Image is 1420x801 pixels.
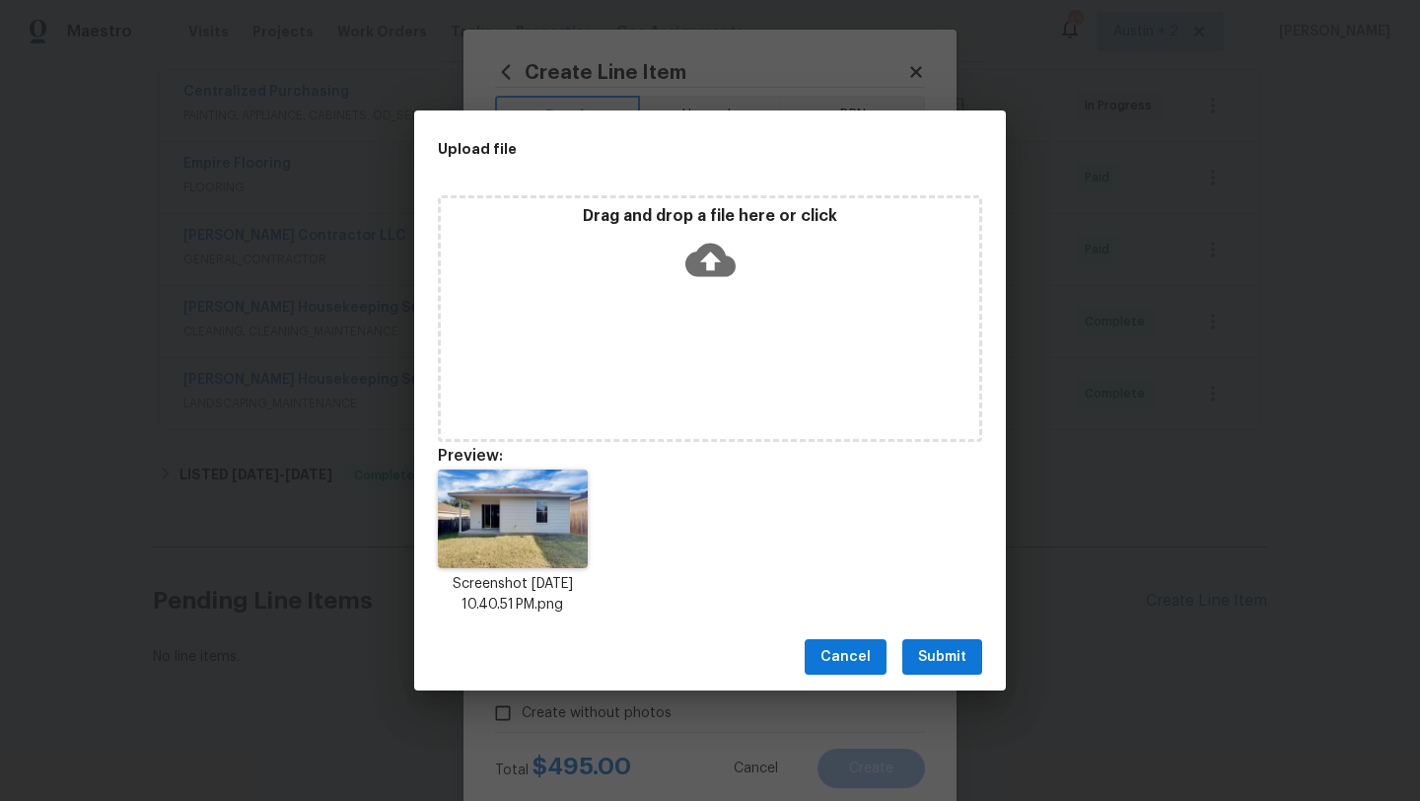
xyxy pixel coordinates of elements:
span: Submit [918,645,966,670]
button: Submit [902,639,982,676]
img: UpArMdmqCbRsb+wex3Ukink9yVwAAAABJRU5ErkJggg== [438,470,588,568]
p: Drag and drop a file here or click [441,206,979,227]
span: Cancel [820,645,871,670]
h2: Upload file [438,138,893,160]
button: Cancel [805,639,887,676]
p: Screenshot [DATE] 10.40.51 PM.png [438,574,588,616]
